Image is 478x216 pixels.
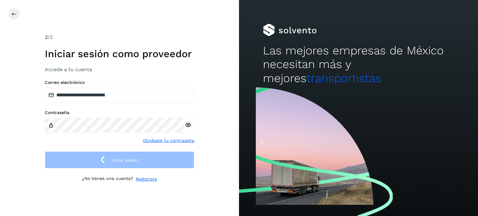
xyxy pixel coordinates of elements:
label: Correo electrónico [45,80,194,85]
a: Olvidaste tu contraseña [143,137,194,144]
label: Contraseña [45,110,194,115]
a: Regístrate [136,176,157,182]
p: ¿No tienes una cuenta? [82,176,133,182]
h1: Iniciar sesión como proveedor [45,48,194,60]
span: Inicia sesión [111,158,138,162]
button: Inicia sesión [45,151,194,168]
span: 2 [45,34,48,40]
h3: Accede a tu cuenta [45,67,194,72]
span: transportistas [307,71,381,85]
h2: Las mejores empresas de México necesitan más y mejores [263,44,454,85]
div: /2 [45,34,194,41]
